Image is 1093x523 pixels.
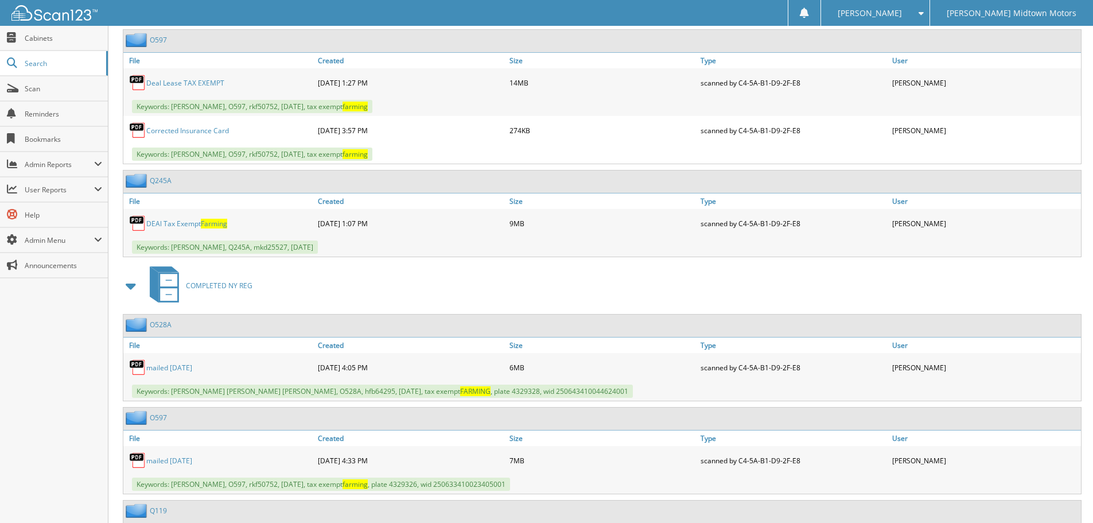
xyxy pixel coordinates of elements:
[126,33,150,47] img: folder2.png
[146,78,224,88] a: Deal Lease TAX EXEMPT
[126,173,150,188] img: folder2.png
[186,281,252,290] span: COMPLETED NY REG
[129,122,146,139] img: PDF.png
[315,193,507,209] a: Created
[507,53,698,68] a: Size
[889,449,1081,472] div: [PERSON_NAME]
[129,359,146,376] img: PDF.png
[126,410,150,425] img: folder2.png
[343,102,368,111] span: farming
[698,71,889,94] div: scanned by C4-5A-B1-D9-2F-E8
[315,449,507,472] div: [DATE] 4:33 PM
[698,53,889,68] a: Type
[25,210,102,220] span: Help
[698,193,889,209] a: Type
[123,431,315,446] a: File
[698,449,889,472] div: scanned by C4-5A-B1-D9-2F-E8
[460,386,491,396] span: FARMING
[146,363,192,373] a: mailed [DATE]
[889,356,1081,379] div: [PERSON_NAME]
[146,456,192,466] a: mailed [DATE]
[315,119,507,142] div: [DATE] 3:57 PM
[132,385,633,398] span: Keywords: [PERSON_NAME] [PERSON_NAME] [PERSON_NAME], O528A, hfb64295, [DATE], tax exempt , plate ...
[132,100,372,113] span: Keywords: [PERSON_NAME], O597, rkf50752, [DATE], tax exempt
[150,413,167,423] a: O597
[11,5,98,21] img: scan123-logo-white.svg
[889,53,1081,68] a: User
[150,506,167,516] a: Q119
[25,33,102,43] span: Cabinets
[947,10,1076,17] span: [PERSON_NAME] Midtown Motors
[698,338,889,353] a: Type
[315,53,507,68] a: Created
[507,71,698,94] div: 14MB
[25,160,94,169] span: Admin Reports
[25,59,100,68] span: Search
[507,449,698,472] div: 7MB
[838,10,902,17] span: [PERSON_NAME]
[507,338,698,353] a: Size
[343,149,368,159] span: farming
[126,317,150,332] img: folder2.png
[25,235,94,245] span: Admin Menu
[889,338,1081,353] a: User
[146,219,227,228] a: DEAl Tax ExemptFarming
[123,53,315,68] a: File
[889,431,1081,446] a: User
[143,263,252,308] a: COMPLETED NY REG
[129,74,146,91] img: PDF.png
[132,148,372,161] span: Keywords: [PERSON_NAME], O597, rkf50752, [DATE], tax exempt
[123,193,315,209] a: File
[201,219,227,228] span: Farming
[25,261,102,270] span: Announcements
[507,193,698,209] a: Size
[889,119,1081,142] div: [PERSON_NAME]
[129,215,146,232] img: PDF.png
[25,185,94,195] span: User Reports
[132,478,510,491] span: Keywords: [PERSON_NAME], O597, rkf50752, [DATE], tax exempt , plate 4329326, wid 250633410023405001
[889,71,1081,94] div: [PERSON_NAME]
[698,212,889,235] div: scanned by C4-5A-B1-D9-2F-E8
[150,176,172,185] a: Q245A
[315,431,507,446] a: Created
[25,109,102,119] span: Reminders
[507,212,698,235] div: 9MB
[507,119,698,142] div: 274KB
[315,356,507,379] div: [DATE] 4:05 PM
[315,338,507,353] a: Created
[698,119,889,142] div: scanned by C4-5A-B1-D9-2F-E8
[146,126,229,135] a: Corrected Insurance Card
[126,503,150,518] img: folder2.png
[25,134,102,144] span: Bookmarks
[507,356,698,379] div: 6MB
[698,431,889,446] a: Type
[150,35,167,45] a: O597
[1036,468,1093,523] iframe: Chat Widget
[129,452,146,469] img: PDF.png
[132,241,318,254] span: Keywords: [PERSON_NAME], Q245A, mkd25527, [DATE]
[25,84,102,94] span: Scan
[123,338,315,353] a: File
[889,212,1081,235] div: [PERSON_NAME]
[315,212,507,235] div: [DATE] 1:07 PM
[315,71,507,94] div: [DATE] 1:27 PM
[343,479,368,489] span: farming
[698,356,889,379] div: scanned by C4-5A-B1-D9-2F-E8
[507,431,698,446] a: Size
[150,320,172,330] a: O528A
[889,193,1081,209] a: User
